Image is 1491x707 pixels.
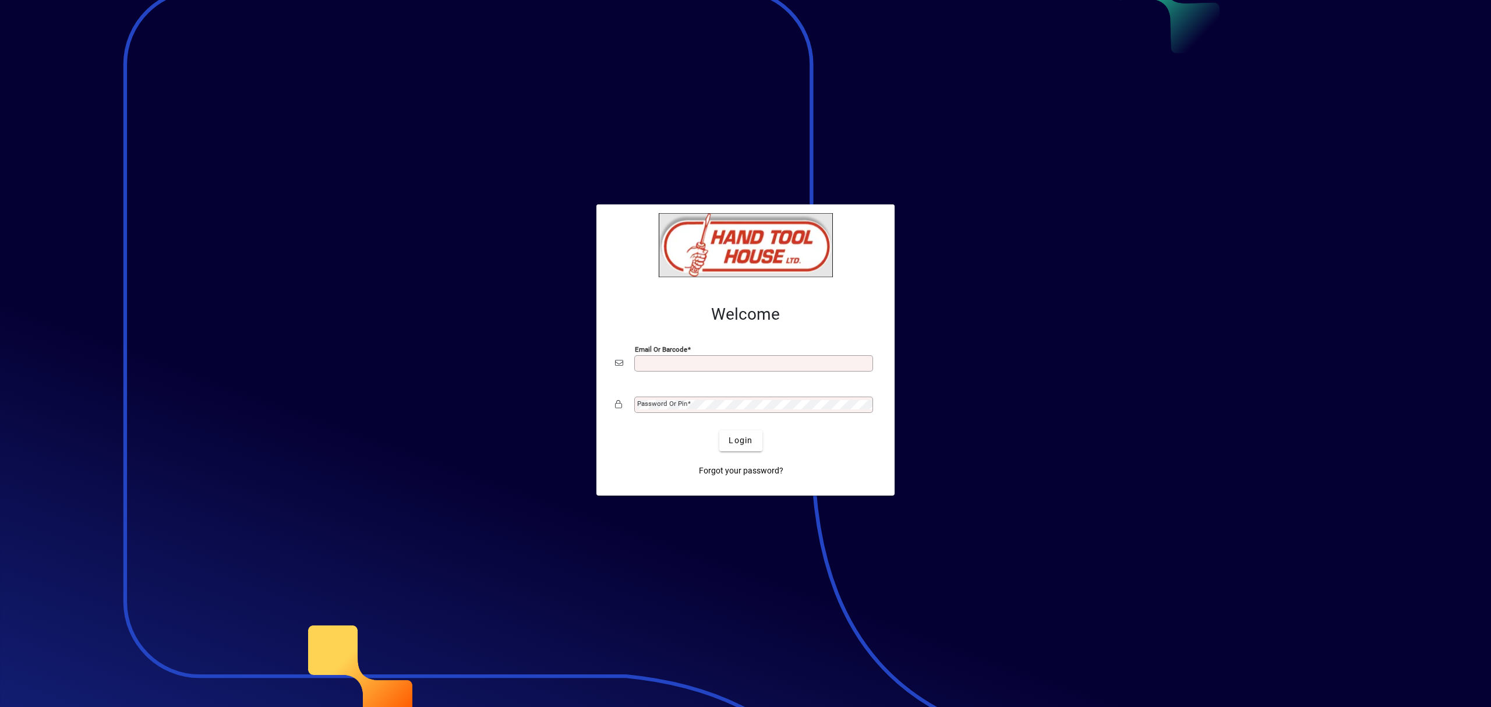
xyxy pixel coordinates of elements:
span: Forgot your password? [699,465,783,477]
a: Forgot your password? [694,461,788,482]
mat-label: Email or Barcode [635,345,687,353]
span: Login [729,434,752,447]
mat-label: Password or Pin [637,400,687,408]
button: Login [719,430,762,451]
h2: Welcome [615,305,876,324]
